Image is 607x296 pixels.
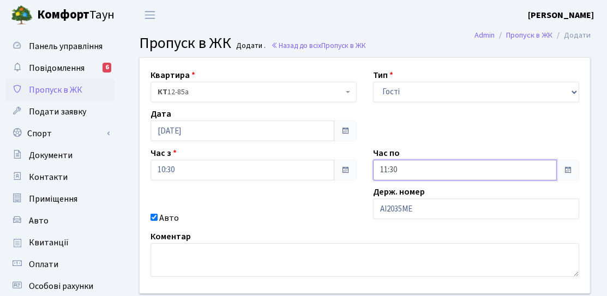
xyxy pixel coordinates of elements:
[5,210,115,232] a: Авто
[528,9,594,22] a: [PERSON_NAME]
[458,24,607,47] nav: breadcrumb
[29,40,103,52] span: Панель управління
[552,29,591,41] li: Додати
[158,87,167,98] b: КТ
[321,40,366,51] span: Пропуск в ЖК
[151,230,191,243] label: Коментар
[5,253,115,275] a: Оплати
[151,82,357,102] span: <b>КТ</b>&nbsp;&nbsp;&nbsp;&nbsp;12-85а
[151,147,177,160] label: Час з
[373,185,425,198] label: Держ. номер
[373,198,579,219] input: AA0001AA
[29,106,86,118] span: Подати заявку
[158,87,343,98] span: <b>КТ</b>&nbsp;&nbsp;&nbsp;&nbsp;12-85а
[37,6,89,23] b: Комфорт
[37,6,115,25] span: Таун
[29,280,93,292] span: Особові рахунки
[373,147,400,160] label: Час по
[151,69,195,82] label: Квартира
[5,79,115,101] a: Пропуск в ЖК
[5,35,115,57] a: Панель управління
[103,63,111,73] div: 6
[159,212,179,225] label: Авто
[11,4,33,26] img: logo.png
[474,29,495,41] a: Admin
[5,101,115,123] a: Подати заявку
[5,166,115,188] a: Контакти
[271,40,366,51] a: Назад до всіхПропуск в ЖК
[29,62,85,74] span: Повідомлення
[29,237,69,249] span: Квитанції
[5,144,115,166] a: Документи
[506,29,552,41] a: Пропуск в ЖК
[29,193,77,205] span: Приміщення
[136,6,164,24] button: Переключити навігацію
[5,123,115,144] a: Спорт
[373,69,393,82] label: Тип
[528,9,594,21] b: [PERSON_NAME]
[235,41,266,51] small: Додати .
[29,84,82,96] span: Пропуск в ЖК
[29,149,73,161] span: Документи
[5,188,115,210] a: Приміщення
[29,215,49,227] span: Авто
[5,232,115,253] a: Квитанції
[139,32,231,54] span: Пропуск в ЖК
[5,57,115,79] a: Повідомлення6
[29,258,58,270] span: Оплати
[151,107,171,120] label: Дата
[29,171,68,183] span: Контакти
